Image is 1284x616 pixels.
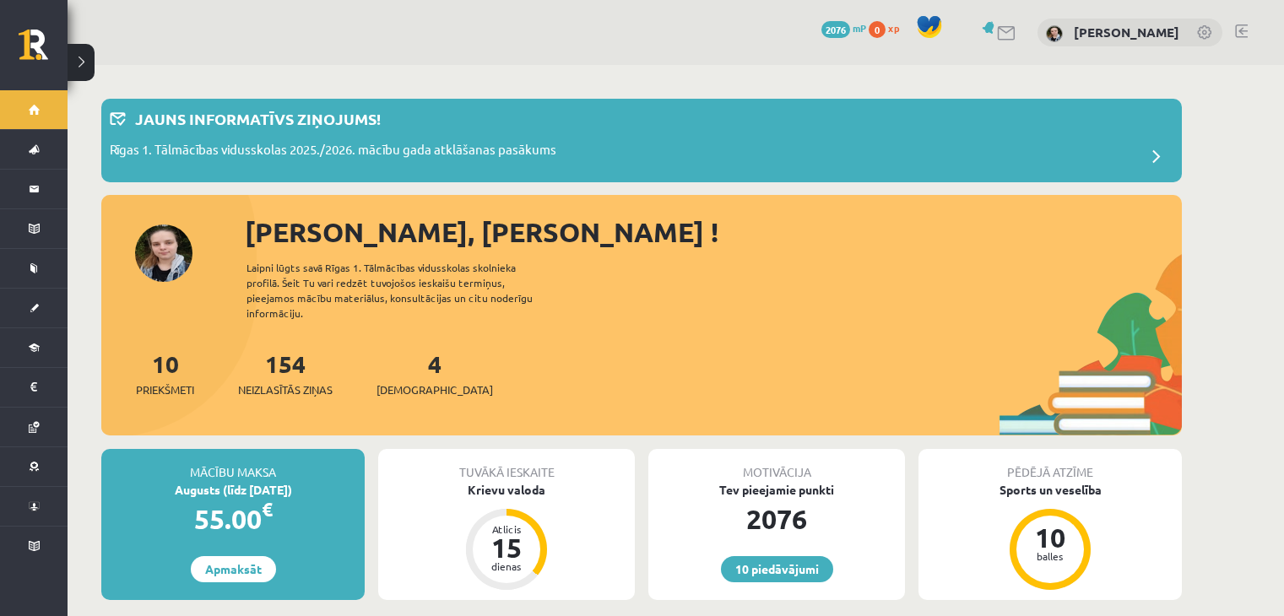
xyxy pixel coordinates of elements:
a: Krievu valoda Atlicis 15 dienas [378,481,635,592]
a: 2076 mP [821,21,866,35]
div: Atlicis [481,524,532,534]
a: Sports un veselība 10 balles [918,481,1182,592]
span: € [262,497,273,521]
div: Tev pieejamie punkti [648,481,905,499]
a: 4[DEMOGRAPHIC_DATA] [377,349,493,398]
span: xp [888,21,899,35]
p: Rīgas 1. Tālmācības vidusskolas 2025./2026. mācību gada atklāšanas pasākums [110,140,556,164]
div: 10 [1025,524,1075,551]
div: 2076 [648,499,905,539]
a: Rīgas 1. Tālmācības vidusskola [19,30,68,72]
p: Jauns informatīvs ziņojums! [135,107,381,130]
div: Mācību maksa [101,449,365,481]
div: balles [1025,551,1075,561]
img: Dita Maija Kalniņa-Rainska [1046,25,1063,42]
div: Augusts (līdz [DATE]) [101,481,365,499]
div: dienas [481,561,532,571]
div: [PERSON_NAME], [PERSON_NAME] ! [245,212,1182,252]
a: Apmaksāt [191,556,276,582]
div: 55.00 [101,499,365,539]
div: 15 [481,534,532,561]
div: Motivācija [648,449,905,481]
div: Krievu valoda [378,481,635,499]
div: Laipni lūgts savā Rīgas 1. Tālmācības vidusskolas skolnieka profilā. Šeit Tu vari redzēt tuvojošo... [247,260,562,321]
span: Neizlasītās ziņas [238,381,333,398]
span: [DEMOGRAPHIC_DATA] [377,381,493,398]
div: Pēdējā atzīme [918,449,1182,481]
span: 0 [869,21,886,38]
span: Priekšmeti [136,381,194,398]
a: 0 xp [869,21,907,35]
span: 2076 [821,21,850,38]
span: mP [853,21,866,35]
a: 10Priekšmeti [136,349,194,398]
a: 154Neizlasītās ziņas [238,349,333,398]
a: Jauns informatīvs ziņojums! Rīgas 1. Tālmācības vidusskolas 2025./2026. mācību gada atklāšanas pa... [110,107,1173,174]
a: 10 piedāvājumi [721,556,833,582]
div: Tuvākā ieskaite [378,449,635,481]
a: [PERSON_NAME] [1074,24,1179,41]
div: Sports un veselība [918,481,1182,499]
